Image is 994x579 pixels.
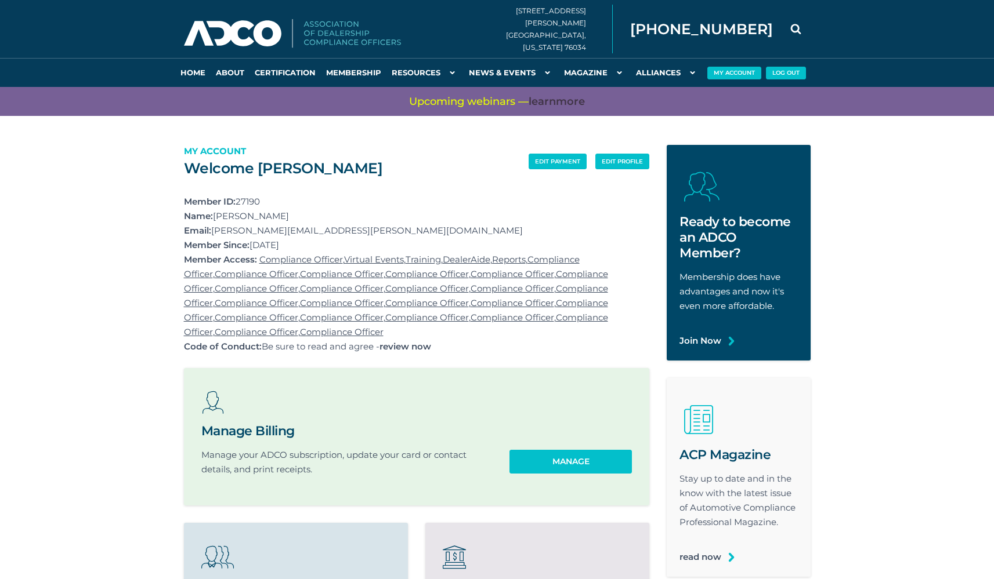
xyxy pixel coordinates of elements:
p: 27190 [184,194,650,209]
a: Training [406,254,441,265]
h2: Welcome [PERSON_NAME] [184,159,529,177]
a: learnmore [529,94,585,109]
a: DealerAide [443,254,490,265]
span: learn [529,95,556,108]
strong: Member ID: [184,196,236,207]
strong: Email: [184,225,211,236]
a: Compliance Officer [215,312,298,323]
a: Compliance Officer [471,312,554,323]
a: Virtual Events [344,254,404,265]
div: [STREET_ADDRESS][PERSON_NAME] [GEOGRAPHIC_DATA], [US_STATE] 76034 [506,5,613,53]
a: Reports [492,254,526,265]
a: Compliance Officer [300,268,384,279]
strong: Name: [184,210,213,221]
a: Compliance Officer [215,268,298,279]
button: Log Out [766,67,806,79]
a: Compliance Officer [300,283,384,294]
a: News & Events [464,58,559,87]
a: Certification [250,58,321,87]
p: , , , , , , , , , , , , , , , , , , , , , , , , , , , [184,252,650,339]
h2: Manage Billing [201,423,486,439]
a: Compliance Officer [300,297,384,308]
a: review now [379,339,431,354]
a: Manage [509,450,632,474]
a: Membership [321,58,386,87]
button: My Account [707,67,761,79]
a: Home [175,58,211,87]
a: Magazine [559,58,631,87]
a: Compliance Officer [215,326,298,337]
p: Membership does have advantages and now it's even more affordable. [679,270,798,313]
a: Compliance Officer [385,312,469,323]
a: edit payment [529,154,587,169]
a: Compliance Officer [300,326,384,337]
a: Compliance Officer [385,268,469,279]
a: Compliance Officer [215,283,298,294]
strong: Code of Conduct: [184,341,262,352]
a: About [211,58,250,87]
a: Compliance Officer [385,283,469,294]
a: Compliance Officer [215,297,298,308]
p: [PERSON_NAME][EMAIL_ADDRESS][PERSON_NAME][DOMAIN_NAME] [184,223,650,238]
span: Upcoming webinars — [409,94,585,109]
a: Compliance Officer [259,254,343,265]
span: [PHONE_NUMBER] [630,22,773,37]
a: Compliance Officer [471,268,554,279]
p: Manage your ADCO subscription, update your card or contact details, and print receipts. [201,447,486,476]
strong: Member Access: [184,254,257,265]
a: Compliance Officer [300,312,384,323]
a: Compliance Officer [385,297,469,308]
h2: ACP Magazine [679,447,798,463]
p: Be sure to read and agree - [184,339,650,354]
p: My Account [184,144,529,158]
p: [DATE] [184,238,650,252]
a: Resources [386,58,464,87]
strong: Member Since: [184,239,250,250]
p: [PERSON_NAME] [184,209,650,223]
p: Stay up to date and in the know with the latest issue of Automotive Compliance Professional Magaz... [679,471,798,529]
h2: Ready to become an ADCO Member? [679,214,798,261]
img: Association of Dealership Compliance Officers logo [184,19,401,48]
a: Compliance Officer [471,297,554,308]
a: read now [679,549,721,564]
a: Compliance Officer [471,283,554,294]
a: Join Now [679,333,721,348]
a: Alliances [631,58,704,87]
a: edit profile [595,154,649,169]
